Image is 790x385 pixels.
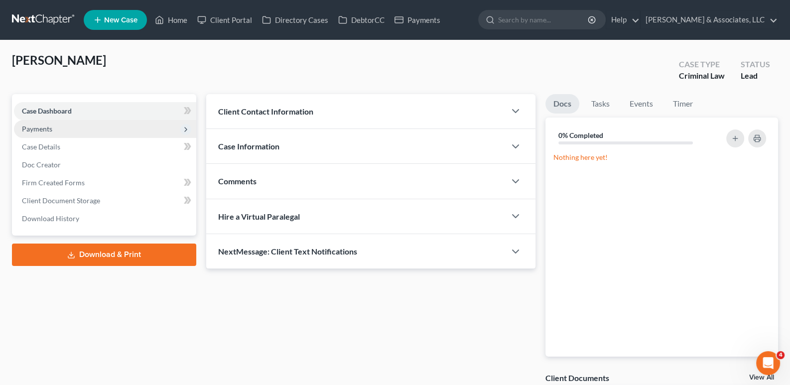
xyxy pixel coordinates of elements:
[749,374,774,381] a: View All
[22,142,60,151] span: Case Details
[333,11,390,29] a: DebtorCC
[756,351,780,375] iframe: Intercom live chat
[606,11,640,29] a: Help
[22,178,85,187] span: Firm Created Forms
[192,11,257,29] a: Client Portal
[14,174,196,192] a: Firm Created Forms
[558,131,603,139] strong: 0% Completed
[665,94,701,114] a: Timer
[22,107,72,115] span: Case Dashboard
[14,156,196,174] a: Doc Creator
[679,70,725,82] div: Criminal Law
[741,70,770,82] div: Lead
[14,210,196,228] a: Download History
[741,59,770,70] div: Status
[150,11,192,29] a: Home
[553,152,770,162] p: Nothing here yet!
[12,53,106,67] span: [PERSON_NAME]
[14,192,196,210] a: Client Document Storage
[390,11,445,29] a: Payments
[545,94,579,114] a: Docs
[679,59,725,70] div: Case Type
[22,196,100,205] span: Client Document Storage
[545,373,609,383] div: Client Documents
[622,94,661,114] a: Events
[218,212,300,221] span: Hire a Virtual Paralegal
[104,16,137,24] span: New Case
[22,214,79,223] span: Download History
[22,125,52,133] span: Payments
[12,244,196,266] a: Download & Print
[777,351,785,359] span: 4
[218,107,313,116] span: Client Contact Information
[14,102,196,120] a: Case Dashboard
[641,11,778,29] a: [PERSON_NAME] & Associates, LLC
[218,247,357,256] span: NextMessage: Client Text Notifications
[583,94,618,114] a: Tasks
[257,11,333,29] a: Directory Cases
[498,10,589,29] input: Search by name...
[218,141,279,151] span: Case Information
[218,176,257,186] span: Comments
[14,138,196,156] a: Case Details
[22,160,61,169] span: Doc Creator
